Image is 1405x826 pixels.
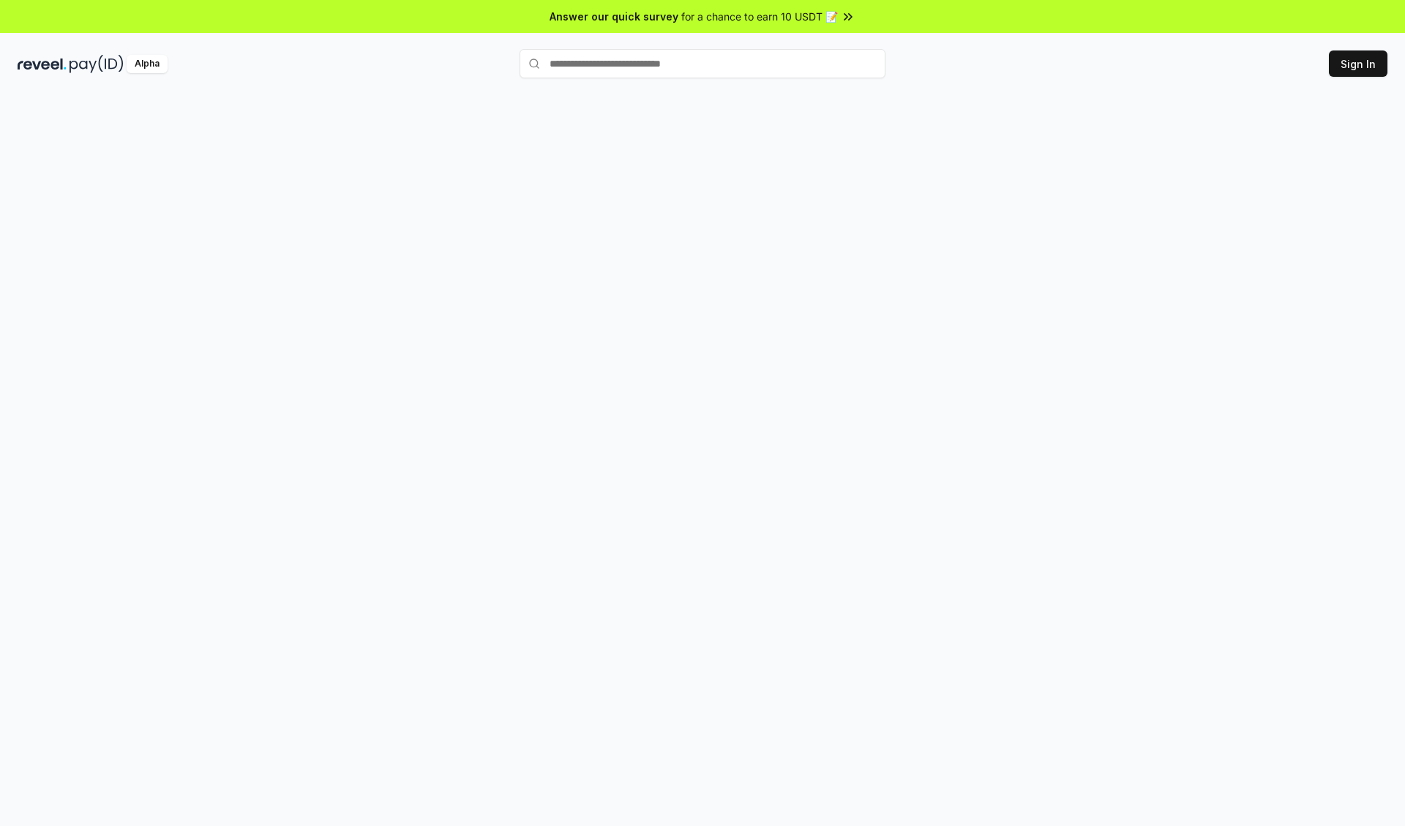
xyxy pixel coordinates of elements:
span: for a chance to earn 10 USDT 📝 [681,9,838,24]
div: Alpha [127,55,168,73]
img: pay_id [70,55,124,73]
button: Sign In [1329,50,1387,77]
img: reveel_dark [18,55,67,73]
span: Answer our quick survey [550,9,678,24]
